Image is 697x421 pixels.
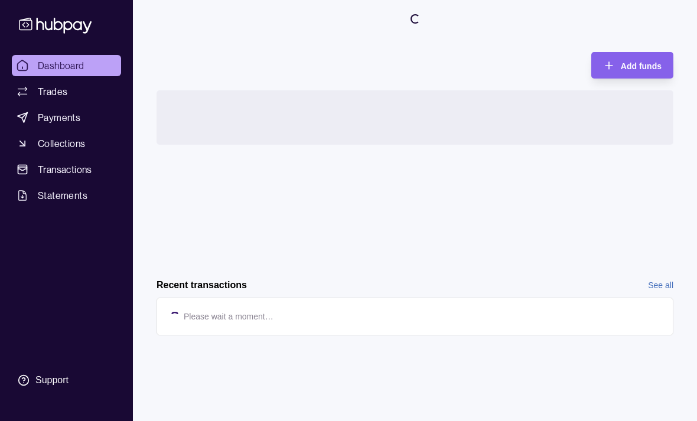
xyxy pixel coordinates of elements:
[648,279,673,292] a: See all
[38,110,80,125] span: Payments
[621,61,662,71] span: Add funds
[12,159,121,180] a: Transactions
[38,188,87,203] span: Statements
[38,162,92,177] span: Transactions
[38,58,84,73] span: Dashboard
[38,136,85,151] span: Collections
[12,133,121,154] a: Collections
[12,368,121,393] a: Support
[12,107,121,128] a: Payments
[38,84,67,99] span: Trades
[591,52,673,79] button: Add funds
[35,374,69,387] div: Support
[157,279,247,292] h2: Recent transactions
[12,185,121,206] a: Statements
[12,81,121,102] a: Trades
[184,310,273,323] p: Please wait a moment…
[12,55,121,76] a: Dashboard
